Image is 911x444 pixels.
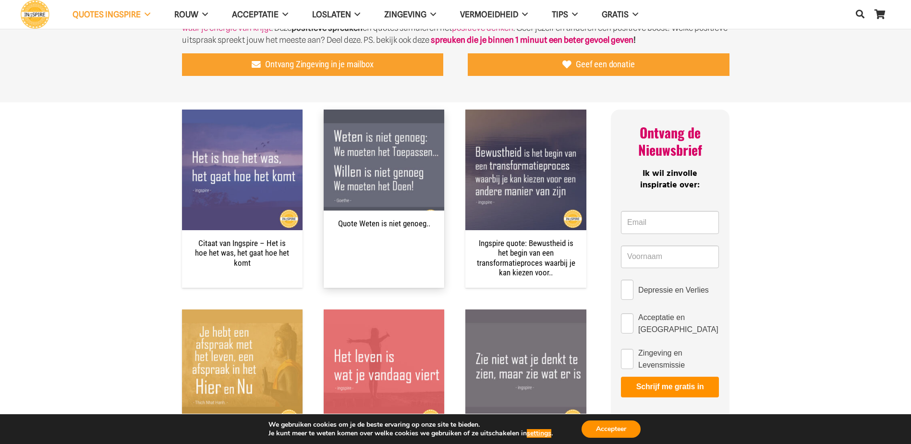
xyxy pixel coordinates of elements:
[468,53,729,76] a: Geef een donatie
[182,53,444,76] a: Ontvang Zingeving in je mailbox
[141,2,150,26] span: QUOTES INGSPIRE Menu
[527,429,551,438] button: settings
[182,310,303,320] a: Mindfulness quote: Je hebt een afspraak met het leven, een afspraak in..
[465,310,586,320] a: Quote: Zie niet wat je denkt te zien, maar zie wat er is
[576,59,634,70] span: Geef een donatie
[182,110,303,230] img: Het is hoe het was, het gaat hoe het komt ~ Positieve spreuk van Inge Ingspire.nl
[182,309,303,430] img: Citaat Thich Nhat Than over Mindfulness en aandacht: Je hebt een afspraak met het leven, een afsp...
[182,111,303,120] a: Citaat van Ingspire – Het is hoe het was, het gaat hoe het komt
[590,2,650,27] a: GRATISGRATIS Menu
[279,2,288,26] span: Acceptatie Menu
[162,2,220,27] a: ROUWROUW Menu
[324,309,444,430] img: Spreuk - Het Leven is wat je vandaag viert! - © citaat ingspire.nl
[73,10,141,19] span: QUOTES INGSPIRE
[182,11,714,33] a: positieve spreuken te delen waar je energie van krijgt
[61,2,162,27] a: QUOTES INGSPIREQUOTES INGSPIRE Menu
[602,10,629,19] span: GRATIS
[324,111,444,120] a: Quote Weten is niet genoeg..
[220,2,300,27] a: AcceptatieAcceptatie Menu
[465,309,586,430] img: Spreuk: Zie niet wat je denkt te zien, maar zie wat er is - quote van www.ingspire.nl
[621,211,719,234] input: Email
[621,377,719,397] button: Schrijf me gratis in
[621,349,633,369] input: Zingeving en Levensmissie
[312,10,351,19] span: Loslaten
[465,110,586,230] img: Bewustheid is het begin van een Transformatieproces waarbij je kan kiezen voor een andere manier ...
[477,238,575,277] a: Ingspire quote: Bewustheid is het begin van een transformatieproces waarbij je kan kiezen voor..
[384,10,426,19] span: Zingeving
[638,347,719,371] span: Zingeving en Levensmissie
[621,246,719,269] input: Voornaam
[629,2,638,26] span: GRATIS Menu
[195,238,289,268] a: Citaat van Ingspire – Het is hoe het was, het gaat hoe het komt
[638,311,719,335] span: Acceptatie en [GEOGRAPHIC_DATA]
[426,2,436,26] span: Zingeving Menu
[568,2,578,26] span: TIPS Menu
[621,313,633,333] input: Acceptatie en [GEOGRAPHIC_DATA]
[448,2,540,27] a: VERMOEIDHEIDVERMOEIDHEID Menu
[198,2,208,26] span: ROUW Menu
[268,420,553,429] p: We gebruiken cookies om je de beste ervaring op onze site te bieden.
[292,23,363,33] strong: positieve spreuken
[429,35,636,45] strong: !
[465,111,586,120] a: Ingspire quote: Bewustheid is het begin van een transformatieproces waarbij je kan kiezen voor..
[431,35,633,45] a: spreuken die je binnen 1 minuut een beter gevoel geven
[540,2,590,27] a: TIPSTIPS Menu
[640,167,700,192] span: Ik wil zinvolle inspiratie over:
[268,429,553,438] p: Je kunt meer te weten komen over welke cookies we gebruiken of ze uitschakelen in .
[174,10,198,19] span: ROUW
[638,284,709,296] span: Depressie en Verlies
[552,10,568,19] span: TIPS
[351,2,361,26] span: Loslaten Menu
[638,123,702,160] span: Ontvang de Nieuwsbrief
[265,59,373,70] span: Ontvang Zingeving in je mailbox
[324,110,444,230] img: Weten is niet genoeg: We moeten het Toepassen... willen is niet genoeg we moeten het Doen! - quot...
[372,2,448,27] a: ZingevingZingeving Menu
[460,10,518,19] span: VERMOEIDHEID
[621,280,633,300] input: Depressie en Verlies
[850,3,870,26] a: Zoeken
[324,310,444,320] a: Het Leven is wat je vandaag viert
[232,10,279,19] span: Acceptatie
[338,219,430,228] a: Quote Weten is niet genoeg..
[300,2,373,27] a: LoslatenLoslaten Menu
[452,23,513,33] a: positieve denken
[582,420,641,438] button: Accepteer
[518,2,528,26] span: VERMOEIDHEID Menu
